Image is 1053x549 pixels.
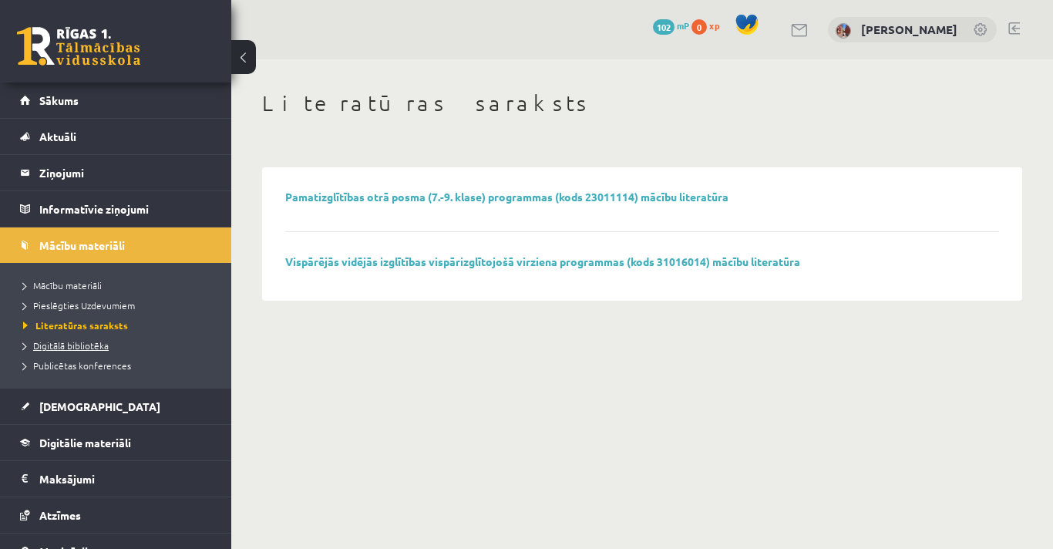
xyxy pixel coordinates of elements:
span: [DEMOGRAPHIC_DATA] [39,399,160,413]
a: 0 xp [691,19,727,32]
span: 0 [691,19,707,35]
span: Atzīmes [39,508,81,522]
h1: Literatūras saraksts [262,90,1022,116]
a: Sākums [20,83,212,118]
span: mP [677,19,689,32]
span: 102 [653,19,675,35]
a: Ziņojumi [20,155,212,190]
span: Digitālā bibliotēka [23,339,109,352]
a: Digitālā bibliotēka [23,338,216,352]
span: Literatūras saraksts [23,319,128,332]
span: Sākums [39,93,79,107]
a: Pieslēgties Uzdevumiem [23,298,216,312]
span: Digitālie materiāli [39,436,131,450]
span: Mācību materiāli [39,238,125,252]
a: Informatīvie ziņojumi [20,191,212,227]
span: Mācību materiāli [23,279,102,291]
a: Pamatizglītības otrā posma (7.-9. klase) programmas (kods 23011114) mācību literatūra [285,190,728,204]
a: [DEMOGRAPHIC_DATA] [20,389,212,424]
a: 102 mP [653,19,689,32]
a: Mācību materiāli [20,227,212,263]
a: Digitālie materiāli [20,425,212,460]
a: Rīgas 1. Tālmācības vidusskola [17,27,140,66]
span: Aktuāli [39,130,76,143]
a: Aktuāli [20,119,212,154]
a: Publicētas konferences [23,359,216,372]
img: Alise Veženkova [836,23,851,39]
span: Pieslēgties Uzdevumiem [23,299,135,312]
span: xp [709,19,719,32]
a: [PERSON_NAME] [861,22,957,37]
a: Mācību materiāli [23,278,216,292]
a: Literatūras saraksts [23,318,216,332]
legend: Informatīvie ziņojumi [39,191,212,227]
a: Vispārējās vidējās izglītības vispārizglītojošā virziena programmas (kods 31016014) mācību litera... [285,254,800,268]
legend: Maksājumi [39,461,212,497]
a: Maksājumi [20,461,212,497]
a: Atzīmes [20,497,212,533]
span: Publicētas konferences [23,359,131,372]
legend: Ziņojumi [39,155,212,190]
